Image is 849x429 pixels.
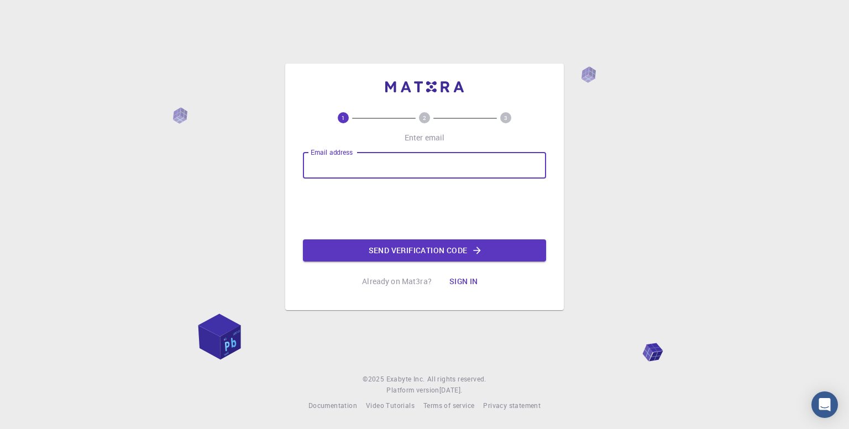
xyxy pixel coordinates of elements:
[308,400,357,411] a: Documentation
[363,374,386,385] span: © 2025
[439,385,463,396] a: [DATE].
[483,401,541,410] span: Privacy statement
[366,401,415,410] span: Video Tutorials
[504,114,507,122] text: 3
[386,374,425,385] a: Exabyte Inc.
[386,374,425,383] span: Exabyte Inc.
[311,148,353,157] label: Email address
[423,401,474,410] span: Terms of service
[441,270,487,292] button: Sign in
[439,385,463,394] span: [DATE] .
[427,374,486,385] span: All rights reserved.
[483,400,541,411] a: Privacy statement
[423,400,474,411] a: Terms of service
[308,401,357,410] span: Documentation
[386,385,439,396] span: Platform version
[423,114,426,122] text: 2
[366,400,415,411] a: Video Tutorials
[811,391,838,418] div: Open Intercom Messenger
[303,239,546,261] button: Send verification code
[362,276,432,287] p: Already on Mat3ra?
[342,114,345,122] text: 1
[340,187,509,231] iframe: reCAPTCHA
[405,132,445,143] p: Enter email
